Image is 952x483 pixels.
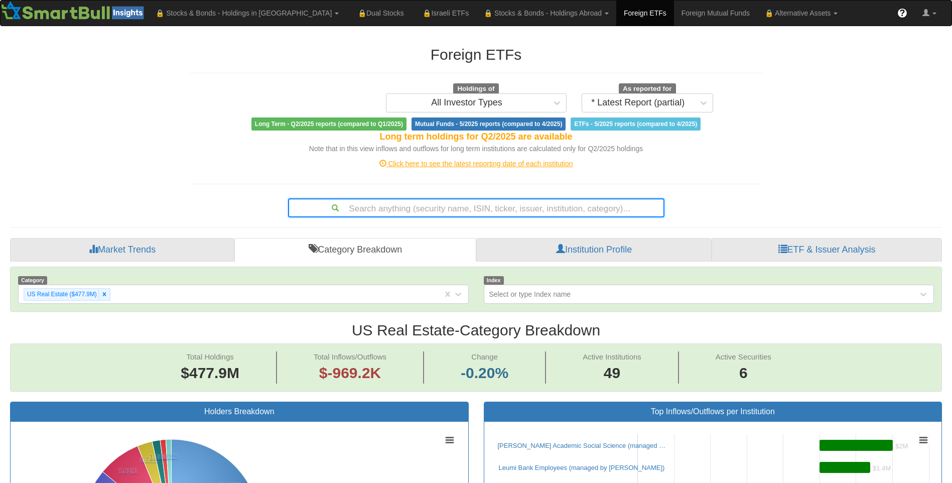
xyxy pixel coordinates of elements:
a: Market Trends [10,238,234,262]
span: Long Term - Q2/2025 reports (compared to Q1/2025) [251,117,406,131]
div: Note that in this view inflows and outflows for long term institutions are calculated only for Q2... [190,144,762,154]
span: 6 [716,363,771,384]
h3: Top Inflows/Outflows per Institution [492,407,934,416]
tspan: 0.99% [160,452,178,460]
span: Index [484,276,504,285]
span: $-969.2K [319,365,381,381]
tspan: $1.4M [873,464,891,472]
h2: US Real Estate - Category Breakdown [10,322,942,338]
a: ? [890,1,915,26]
tspan: 1.45% [150,453,168,461]
div: * Latest Report (partial) [591,98,685,108]
a: 🔒Israeli ETFs [412,1,476,26]
a: 🔒 Stocks & Bonds - Holdings Abroad [476,1,616,26]
div: Long term holdings for Q2/2025 are available [190,131,762,144]
div: Click here to see the latest reporting date of each institution [183,159,770,169]
span: Active Securities [716,352,771,361]
span: -0.20% [461,363,508,384]
img: Smartbull [1,1,148,21]
h2: Foreign ETFs [190,46,762,63]
span: Total Inflows/Outflows [314,352,386,361]
a: 🔒Dual Stocks [346,1,411,26]
span: ? [900,8,905,18]
span: Category [18,276,47,285]
a: Leumi Bank Employees (managed by [PERSON_NAME]) [499,464,665,471]
span: Mutual Funds - 5/2025 reports (compared to 4/2025) [412,117,566,131]
a: [PERSON_NAME] Academic Social Science (managed … [498,442,666,449]
div: Select or type Index name [489,289,571,299]
span: Active Institutions [583,352,641,361]
a: ETF & Issuer Analysis [712,238,942,262]
a: 🔒 Alternative Assets [757,1,845,26]
h3: Holders Breakdown [18,407,461,416]
span: Holdings of [453,83,498,94]
tspan: 7.81% [118,467,137,474]
a: Foreign Mutual Funds [674,1,757,26]
span: As reported for [619,83,676,94]
tspan: 1.02% [155,453,174,460]
a: Category Breakdown [234,238,476,262]
a: 🔒 Stocks & Bonds - Holdings in [GEOGRAPHIC_DATA] [148,1,346,26]
div: US Real Estate ($477.9M) [24,289,98,300]
tspan: $2M [895,442,908,450]
span: ETFs - 5/2025 reports (compared to 4/2025) [571,117,701,131]
a: Institution Profile [476,238,712,262]
div: Search anything (security name, ISIN, ticker, issuer, institution, category)... [289,199,663,216]
div: All Investor Types [431,98,502,108]
span: 49 [583,363,641,384]
span: Change [471,352,498,361]
span: Total Holdings [187,352,234,361]
span: $477.9M [181,365,239,381]
a: Foreign ETFs [616,1,674,26]
tspan: 2.74% [140,456,159,463]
